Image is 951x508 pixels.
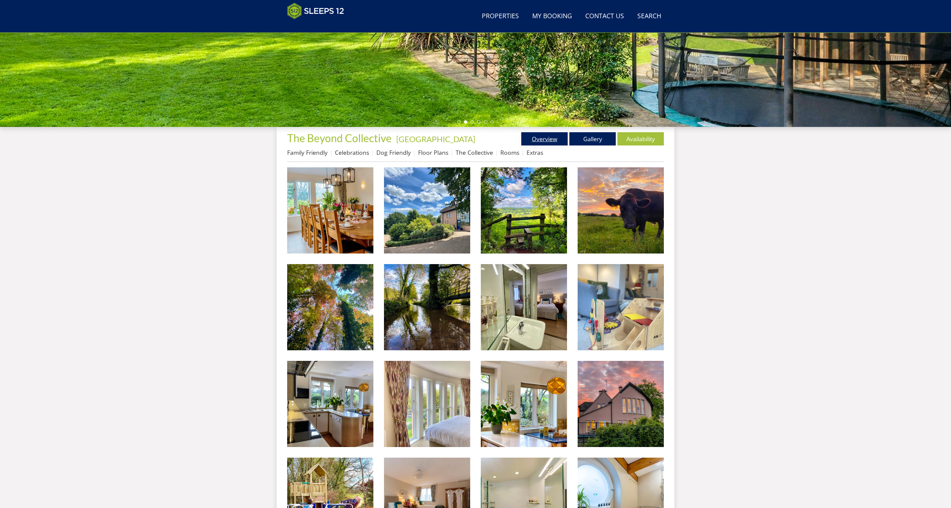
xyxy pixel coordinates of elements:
img: The Beyond Collective: The Cottage Beyond and The Nest combined [578,167,664,254]
span: The Beyond Collective [287,132,392,144]
a: Dog Friendly [376,148,411,156]
img: The Beyond Collective: The Cottage Beyond and The Nest combined [287,167,373,254]
img: The Beyond Collective: The Cottage Beyond and The Nest combined [481,361,567,447]
img: The Beyond Collective: The Cottage Beyond and The Nest combined [481,167,567,254]
img: The Beyond Collective: The Cottage Beyond and The Nest combined [384,264,470,350]
a: Search [635,9,664,24]
a: Availability [617,132,664,145]
a: Celebrations [335,148,369,156]
img: The Beyond Collective: The Cottage Beyond and The Nest combined [384,361,470,447]
a: [GEOGRAPHIC_DATA] [396,134,475,144]
img: The Beyond Collective: The Cottage Beyond and The Nest combined [578,264,664,350]
a: Overview [521,132,568,145]
a: Contact Us [583,9,627,24]
a: The Beyond Collective [287,132,394,144]
a: Family Friendly [287,148,328,156]
img: Sleeps 12 [287,3,344,19]
a: Properties [479,9,522,24]
a: Gallery [569,132,616,145]
a: Floor Plans [418,148,448,156]
span: - [394,134,475,144]
img: The Beyond Collective: The Cottage Beyond and The Nest combined [287,264,373,350]
img: The Beyond Collective: The Cottage Beyond and The Nest combined [384,167,470,254]
img: The Beyond Collective: The Cottage Beyond and The Nest combined [481,264,567,350]
img: The Beyond Collective: The Cottage Beyond and The Nest combined [578,361,664,447]
a: My Booking [530,9,575,24]
a: Extras [527,148,543,156]
img: The Beyond Collective: The Cottage Beyond and The Nest combined [287,361,373,447]
a: Rooms [500,148,519,156]
iframe: Customer reviews powered by Trustpilot [284,23,353,29]
a: The Collective [456,148,493,156]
